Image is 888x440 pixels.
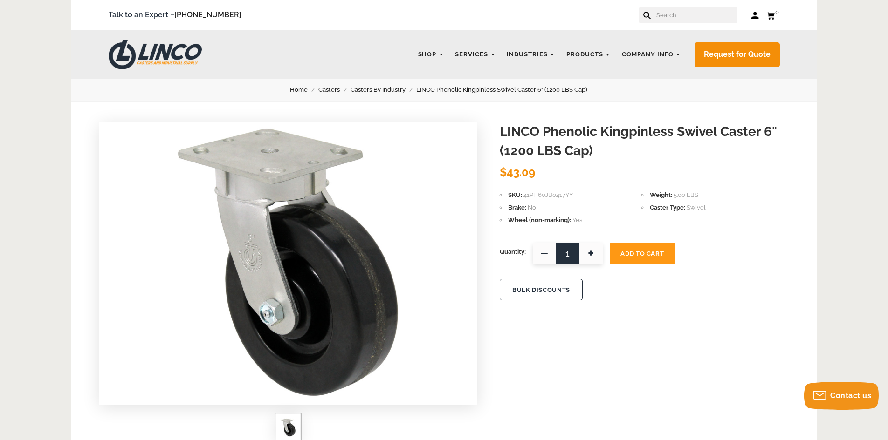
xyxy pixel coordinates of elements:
[500,279,583,300] button: BULK DISCOUNTS
[674,191,698,198] span: 5.00 LBS
[170,122,406,402] img: LINCO Phenolic Kingpinless Swivel Caster 6" (1200 LBS Cap)
[318,85,351,95] a: Casters
[650,191,672,198] span: Weight
[695,42,780,67] a: Request for Quote
[804,382,879,410] button: Contact us
[528,204,536,211] span: No
[174,10,241,19] a: [PHONE_NUMBER]
[413,46,448,64] a: Shop
[687,204,706,211] span: Swivel
[109,9,241,21] span: Talk to an Expert –
[655,7,737,23] input: Search
[610,243,675,264] button: Add To Cart
[500,122,789,160] h1: LINCO Phenolic Kingpinless Swivel Caster 6" (1200 LBS Cap)
[572,217,582,223] span: Yes
[280,418,296,437] img: LINCO Phenolic Kingpinless Swivel Caster 6" (1200 LBS Cap)
[502,46,559,64] a: Industries
[508,191,522,198] span: SKU
[109,40,202,69] img: LINCO CASTERS & INDUSTRIAL SUPPLY
[562,46,615,64] a: Products
[751,11,759,20] a: Log in
[351,85,416,95] a: Casters By Industry
[533,243,556,264] span: —
[775,8,779,15] span: 0
[650,204,685,211] span: Caster Type
[620,250,664,257] span: Add To Cart
[500,243,526,261] span: Quantity
[508,204,526,211] span: Brake
[766,9,780,21] a: 0
[508,217,571,223] span: Wheel (non-marking)
[500,165,535,179] span: $43.09
[617,46,685,64] a: Company Info
[579,243,603,264] span: +
[416,85,598,95] a: LINCO Phenolic Kingpinless Swivel Caster 6" (1200 LBS Cap)
[523,191,573,198] span: 41PH60JB0417YY
[290,85,318,95] a: Home
[830,391,871,400] span: Contact us
[450,46,500,64] a: Services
